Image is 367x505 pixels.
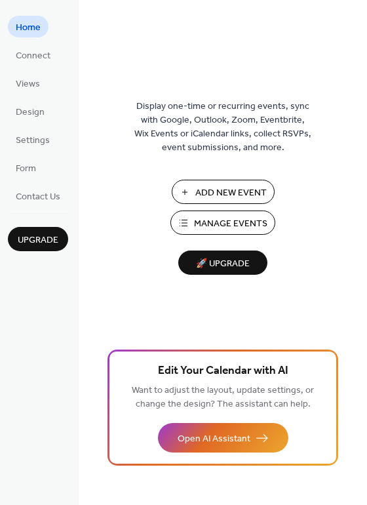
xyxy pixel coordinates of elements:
[8,16,48,37] a: Home
[16,77,40,91] span: Views
[170,211,275,235] button: Manage Events
[16,190,60,204] span: Contact Us
[194,217,267,231] span: Manage Events
[178,251,267,275] button: 🚀 Upgrade
[16,134,50,148] span: Settings
[8,157,44,178] a: Form
[158,362,288,380] span: Edit Your Calendar with AI
[186,255,260,273] span: 🚀 Upgrade
[8,227,68,251] button: Upgrade
[16,106,45,119] span: Design
[8,72,48,94] a: Views
[8,185,68,207] a: Contact Us
[8,100,52,122] a: Design
[16,21,41,35] span: Home
[16,49,50,63] span: Connect
[132,382,314,413] span: Want to adjust the layout, update settings, or change the design? The assistant can help.
[18,233,58,247] span: Upgrade
[134,100,311,155] span: Display one-time or recurring events, sync with Google, Outlook, Zoom, Eventbrite, Wix Events or ...
[172,180,275,204] button: Add New Event
[8,44,58,66] a: Connect
[158,423,288,453] button: Open AI Assistant
[195,186,267,200] span: Add New Event
[178,432,250,446] span: Open AI Assistant
[16,162,36,176] span: Form
[8,129,58,150] a: Settings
